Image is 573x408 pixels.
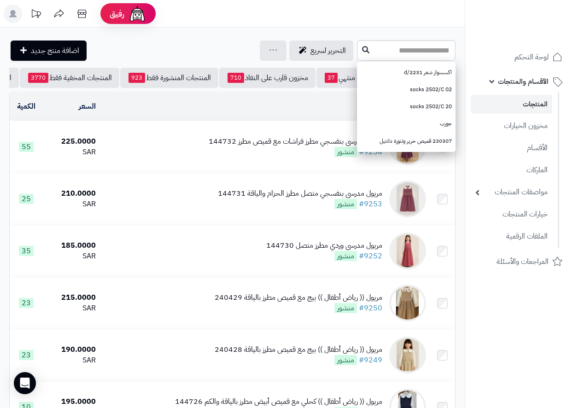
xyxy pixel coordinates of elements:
[389,181,426,217] img: مريول مدرسي بنفسجي متصل مطرز الحزام والياقة 144731
[47,136,96,147] div: 225.0000
[471,204,552,224] a: خيارات المنتجات
[47,344,96,355] div: 190.0000
[47,188,96,199] div: 210.0000
[19,194,34,204] span: 25
[359,146,382,157] a: #9254
[310,45,346,56] span: التحرير لسريع
[510,15,564,34] img: logo-2.png
[31,45,79,56] span: اضافة منتج جديد
[359,303,382,314] a: #9250
[47,396,96,407] div: 195.0000
[359,198,382,210] a: #9253
[471,46,567,68] a: لوحة التحكم
[471,251,567,273] a: المراجعات والأسئلة
[357,133,456,150] a: 230307 قميص حرير وتنورة دانتيل
[24,5,47,25] a: تحديثات المنصة
[471,138,552,158] a: الأقسام
[218,188,382,199] div: مريول مدرسي بنفسجي متصل مطرز الحزام والياقة 144731
[129,73,145,83] span: 923
[47,251,96,262] div: SAR
[471,182,552,202] a: مواصفات المنتجات
[47,303,96,314] div: SAR
[389,285,426,321] img: مريول (( رياض أطفال )) بيج مع قميص مطرز بالياقة 240429
[28,73,48,83] span: 3770
[357,115,456,132] a: جورب
[11,41,87,61] a: اضافة منتج جديد
[20,68,119,88] a: المنتجات المخفية فقط3770
[471,227,552,246] a: الملفات الرقمية
[19,350,34,360] span: 23
[359,251,382,262] a: #9252
[357,64,456,81] a: اكسسوار شعر 2231/d
[357,98,456,115] a: socks 2502/C 20
[471,160,552,180] a: الماركات
[289,41,353,61] a: التحرير لسريع
[389,233,426,269] img: مريول مدرسي وردي مطرز متصل 144730
[215,292,382,303] div: مريول (( رياض أطفال )) بيج مع قميص مطرز بالياقة 240429
[19,246,34,256] span: 35
[120,68,218,88] a: المنتجات المنشورة فقط923
[47,240,96,251] div: 185.0000
[47,355,96,366] div: SAR
[471,95,552,114] a: المنتجات
[19,142,34,152] span: 55
[47,147,96,157] div: SAR
[266,240,382,251] div: مريول مدرسي وردي مطرز متصل 144730
[128,5,146,23] img: ai-face.png
[79,101,96,112] a: السعر
[47,292,96,303] div: 215.0000
[471,116,552,136] a: مخزون الخيارات
[497,255,549,268] span: المراجعات والأسئلة
[325,73,338,83] span: 37
[209,136,382,147] div: مريول مدرسي بنفسجي مطرز فراشات مع قميص مطرز 144732
[334,147,357,157] span: منشور
[110,8,124,19] span: رفيق
[389,337,426,373] img: مريول (( رياض أطفال )) بيج مع قميص مطرز بالياقة 240428
[334,303,357,313] span: منشور
[334,355,357,365] span: منشور
[219,68,316,88] a: مخزون قارب على النفاذ710
[175,396,382,407] div: مريول (( رياض أطفال )) كحلي مع قميص أبيض مطرز بالياقة والكم 144726
[515,51,549,64] span: لوحة التحكم
[359,355,382,366] a: #9249
[334,199,357,209] span: منشور
[498,75,549,88] span: الأقسام والمنتجات
[17,101,35,112] a: الكمية
[334,251,357,261] span: منشور
[14,372,36,394] div: Open Intercom Messenger
[19,298,34,308] span: 23
[47,199,96,210] div: SAR
[228,73,244,83] span: 710
[357,81,456,98] a: socks 2502/C 02
[316,68,384,88] a: مخزون منتهي37
[215,344,382,355] div: مريول (( رياض أطفال )) بيج مع قميص مطرز بالياقة 240428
